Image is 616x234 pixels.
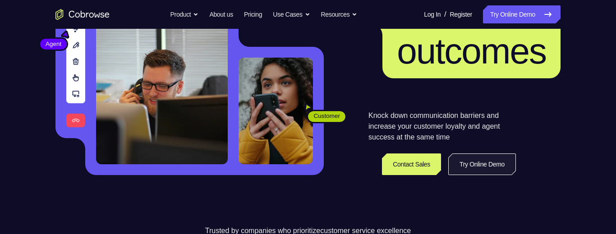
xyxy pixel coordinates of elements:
[448,153,516,175] a: Try Online Demo
[55,9,110,20] a: Go to the home page
[450,5,472,23] a: Register
[96,4,228,164] img: A customer support agent talking on the phone
[321,5,358,23] button: Resources
[397,31,546,71] span: outcomes
[368,110,516,143] p: Knock down communication barriers and increase your customer loyalty and agent success at the sam...
[273,5,310,23] button: Use Cases
[244,5,262,23] a: Pricing
[170,5,199,23] button: Product
[209,5,233,23] a: About us
[444,9,446,20] span: /
[382,153,441,175] a: Contact Sales
[483,5,561,23] a: Try Online Demo
[239,58,313,164] img: A customer holding their phone
[424,5,441,23] a: Log In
